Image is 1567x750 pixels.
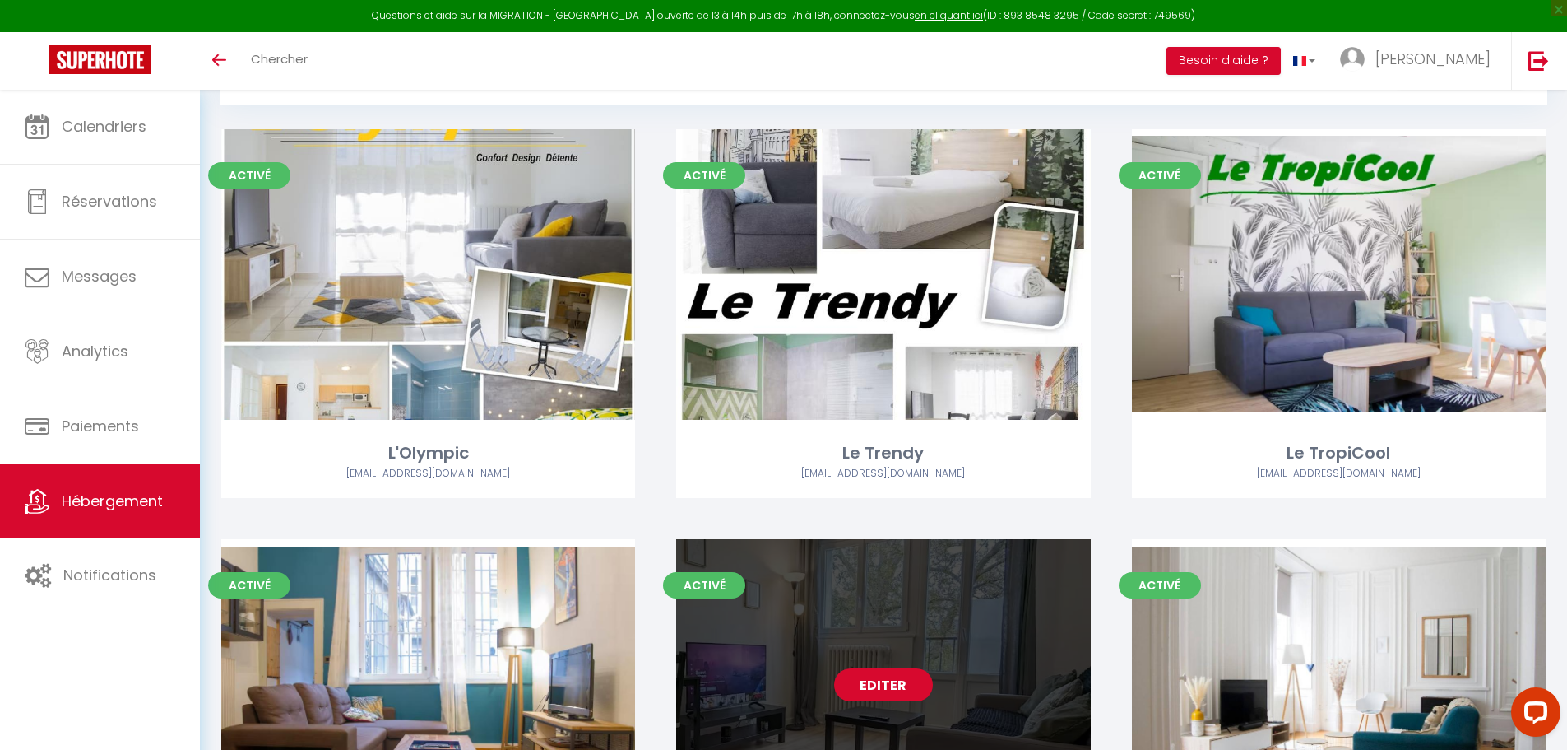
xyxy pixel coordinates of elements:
[1119,572,1201,599] span: Activé
[1375,49,1491,69] span: [PERSON_NAME]
[663,572,745,599] span: Activé
[1132,440,1546,466] div: Le TropiCool
[62,191,157,212] span: Réservations
[221,440,635,466] div: L'Olympic
[676,440,1090,466] div: Le Trendy
[1340,47,1365,72] img: ...
[62,416,139,436] span: Paiements
[379,258,478,291] a: Editer
[1289,258,1388,291] a: Editer
[208,162,290,189] span: Activé
[49,45,151,74] img: Super Booking
[62,341,128,361] span: Analytics
[915,8,983,22] a: en cliquant ici
[676,466,1090,482] div: Airbnb
[663,162,745,189] span: Activé
[1528,50,1549,71] img: logout
[62,266,137,286] span: Messages
[63,565,156,585] span: Notifications
[1132,466,1546,482] div: Airbnb
[221,466,635,482] div: Airbnb
[379,668,478,701] a: Editer
[1328,32,1511,90] a: ... [PERSON_NAME]
[1119,162,1201,189] span: Activé
[834,258,933,291] a: Editer
[208,572,290,599] span: Activé
[1498,681,1567,750] iframe: LiveChat chat widget
[62,491,163,511] span: Hébergement
[1289,668,1388,701] a: Editer
[239,32,320,90] a: Chercher
[62,116,146,137] span: Calendriers
[834,668,933,701] a: Editer
[1166,47,1281,75] button: Besoin d'aide ?
[251,50,308,68] span: Chercher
